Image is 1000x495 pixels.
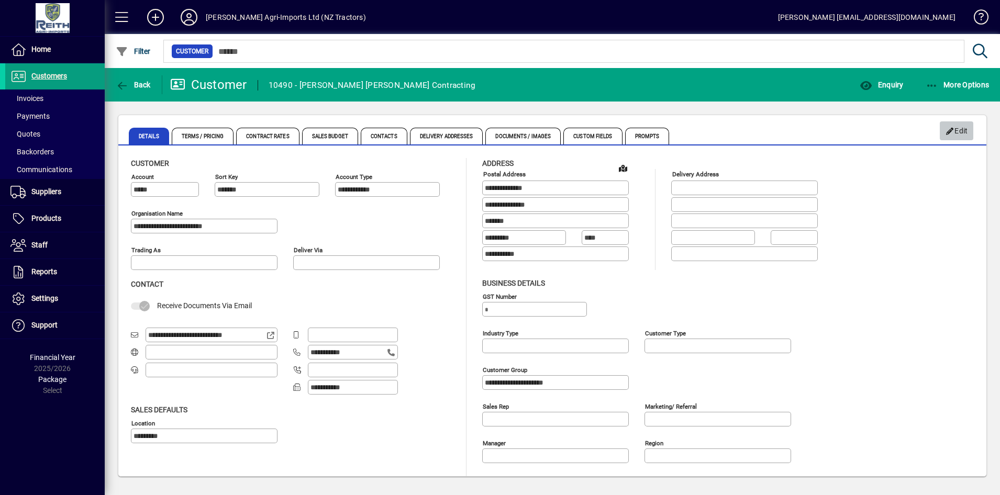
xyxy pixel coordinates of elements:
span: Invoices [10,94,43,103]
span: Sales defaults [131,406,187,414]
a: Knowledge Base [966,2,987,36]
div: 10490 - [PERSON_NAME] [PERSON_NAME] Contracting [269,77,476,94]
a: Settings [5,286,105,312]
mat-label: Customer group [483,366,527,373]
button: Add [139,8,172,27]
span: Quotes [10,130,40,138]
a: Staff [5,232,105,258]
span: Edit [946,122,968,140]
a: Reports [5,259,105,285]
mat-label: Account [131,173,154,181]
span: Back [116,81,151,89]
div: [PERSON_NAME] [EMAIL_ADDRESS][DOMAIN_NAME] [778,9,955,26]
span: Address [482,159,514,167]
span: Payments [10,112,50,120]
span: Contract Rates [236,128,299,144]
span: Reports [31,267,57,276]
button: Enquiry [857,75,906,94]
mat-label: Region [645,439,663,446]
mat-label: GST Number [483,292,517,300]
span: Business details [482,279,545,287]
a: Communications [5,161,105,178]
a: Products [5,206,105,232]
mat-label: Manager [483,439,506,446]
a: Quotes [5,125,105,143]
button: More Options [923,75,992,94]
span: Financial Year [30,353,75,362]
span: Details [129,128,169,144]
mat-label: Trading as [131,246,161,254]
span: Package [38,375,66,384]
mat-label: Industry type [483,329,518,336]
span: Delivery Addresses [410,128,483,144]
span: Support [31,321,58,329]
div: Customer [170,76,247,93]
span: Terms / Pricing [172,128,234,144]
span: Enquiry [860,81,903,89]
span: More Options [926,81,990,89]
a: Backorders [5,143,105,161]
mat-label: Sort key [215,173,238,181]
a: View on map [615,160,631,176]
span: Receive Documents Via Email [157,301,252,310]
button: Back [113,75,153,94]
mat-label: Marketing/ Referral [645,402,697,410]
span: Prompts [625,128,670,144]
span: Customer [176,46,208,57]
span: Contact [131,280,163,288]
button: Profile [172,8,206,27]
span: Customers [31,72,67,80]
a: Payments [5,107,105,125]
span: Documents / Images [485,128,561,144]
a: Invoices [5,89,105,107]
span: Filter [116,47,151,55]
mat-label: Location [131,419,155,426]
mat-label: Deliver via [294,246,323,254]
span: Custom Fields [563,128,622,144]
span: Home [31,45,51,53]
a: Suppliers [5,179,105,205]
mat-label: Notes [483,476,499,483]
mat-label: Account Type [336,173,372,181]
mat-label: Customer type [645,329,686,336]
span: Suppliers [31,187,61,196]
a: Support [5,312,105,339]
span: Sales Budget [302,128,358,144]
span: Staff [31,241,48,249]
span: Communications [10,165,72,174]
a: Home [5,37,105,63]
button: Edit [940,121,973,140]
app-page-header-button: Back [105,75,162,94]
span: Backorders [10,148,54,156]
mat-label: Sales rep [483,402,509,410]
mat-label: Organisation name [131,210,183,217]
span: Contacts [361,128,407,144]
span: Products [31,214,61,222]
div: [PERSON_NAME] Agri-Imports Ltd (NZ Tractors) [206,9,366,26]
span: Customer [131,159,169,167]
button: Filter [113,42,153,61]
span: Settings [31,294,58,302]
